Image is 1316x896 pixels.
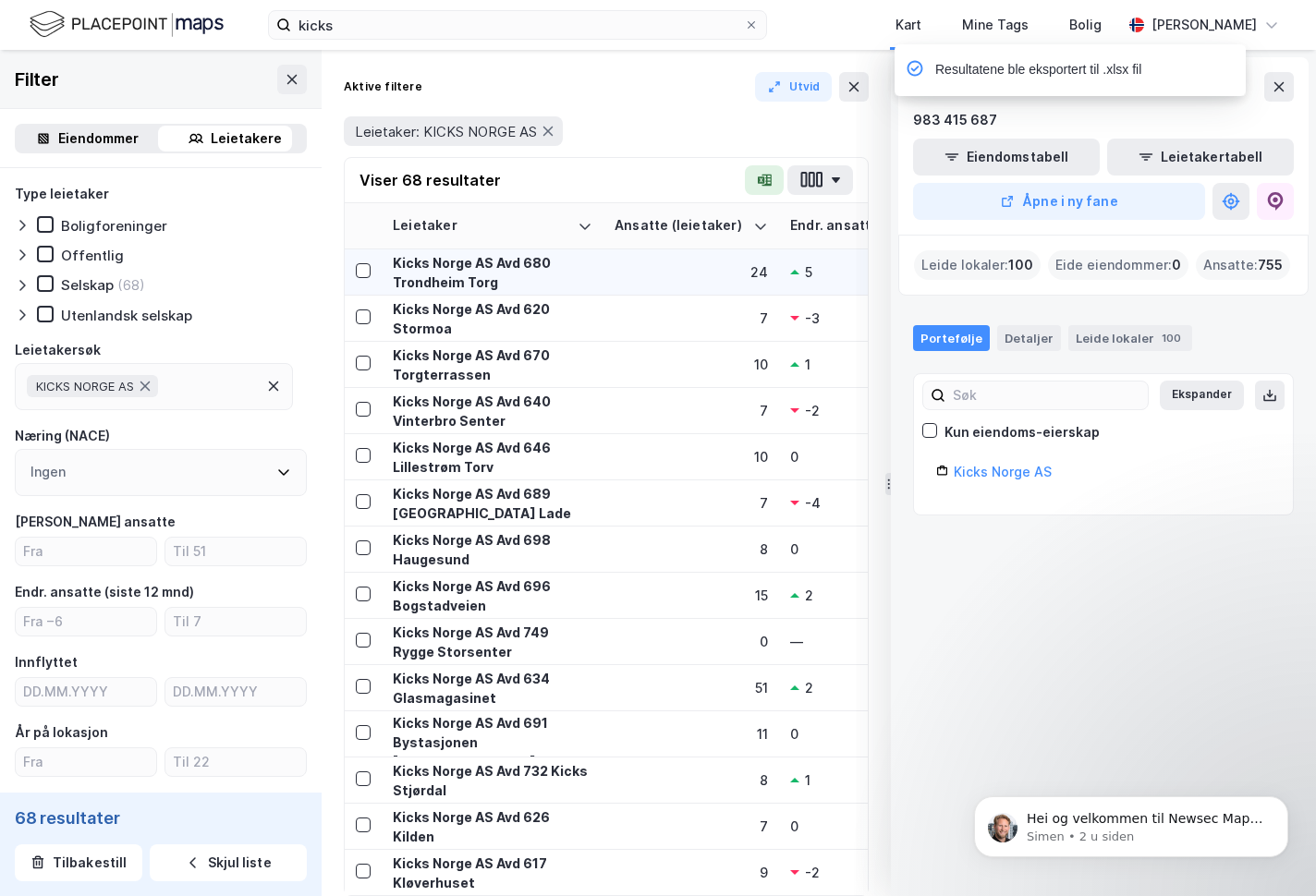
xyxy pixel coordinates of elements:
div: Kicks Norge AS Avd 732 Kicks Stjørdal [393,761,592,800]
div: Ansatte : [1196,250,1290,280]
div: -4 [805,493,821,513]
div: 0 [615,632,768,651]
div: 7 [615,817,768,836]
div: Offentlig [61,247,124,264]
div: Leide lokaler [1068,325,1192,351]
div: 0 [790,539,962,559]
div: 0 [790,817,962,836]
div: 100 [1158,329,1185,347]
div: 7 [615,493,768,513]
div: 10 [615,447,768,466]
div: (68) [117,276,145,294]
div: 1 [805,770,810,790]
div: [PERSON_NAME] [1151,14,1257,36]
div: År på lokasjon [15,721,108,744]
img: logo.f888ab2527a4732fd821a326f86c7f29.svg [30,8,224,41]
button: Eiendomstabell [913,139,1100,176]
div: 68 resultater [15,807,307,829]
button: Utvid [755,72,833,102]
div: 5 [805,262,812,282]
div: Leide lokaler : [914,250,1041,280]
div: Kicks Norge AS Avd 634 Glasmagasinet [393,669,592,708]
p: Message from Simen, sent 2 u siden [80,71,319,88]
iframe: Intercom notifications melding [946,757,1316,887]
input: Søk på adresse, matrikkel, gårdeiere, leietakere eller personer [291,11,744,39]
div: Kicks Norge AS Avd 620 Stormoa [393,299,592,338]
div: -2 [805,863,820,882]
span: Leietaker: KICKS NORGE AS [355,123,537,140]
div: Kicks Norge AS Avd 696 Bogstadveien [393,576,592,615]
div: 983 415 687 [913,109,997,131]
span: 100 [1008,254,1033,276]
button: Ekspander [1160,381,1244,410]
div: 8 [615,770,768,790]
div: Leietaker [393,217,570,235]
div: Eiendommer [58,127,139,150]
div: Kicks Norge AS Avd 749 Rygge Storsenter [393,623,592,661]
div: -3 [805,309,820,328]
input: Til 51 [165,538,306,565]
div: 15 [615,586,768,605]
div: Portefølje [913,325,990,351]
input: DD.MM.YYYY [16,678,156,706]
div: Filter [15,65,59,94]
input: Fra [16,538,156,565]
div: Selskap [61,276,114,294]
div: Leietakersøk [15,339,101,361]
span: 0 [1172,254,1181,276]
div: Endr. ansatte (12 mnd) [790,217,940,235]
div: Detaljer [997,325,1061,351]
div: 10 [615,355,768,374]
div: 9 [615,863,768,882]
input: Fra [16,748,156,776]
div: 2 [805,586,813,605]
div: Kicks Norge AS Avd 670 Torgterrassen [393,345,592,384]
button: Skjul liste [150,844,307,881]
div: Mine Tags [962,14,1029,36]
div: Kicks Norge AS Avd 617 Kløverhuset [393,854,592,892]
div: Kicks Norge AS Avd 691 Bystasjonen [GEOGRAPHIC_DATA] [393,713,592,771]
div: Kun eiendoms-eierskap [944,421,1100,443]
div: Kicks Norge AS Avd 626 Kilden [393,807,592,846]
div: Resultatene ble eksportert til .xlsx fil [935,59,1141,81]
div: Bolig [1069,14,1102,36]
div: 24 [615,262,768,282]
div: Utenlandsk selskap [61,307,192,324]
div: [PERSON_NAME] ansatte [15,511,176,533]
div: 0 [790,724,962,744]
div: -2 [805,401,820,420]
div: Kicks Norge AS Avd 698 Haugesund [393,530,592,569]
div: Innflyttet [15,651,78,673]
span: 755 [1258,254,1283,276]
div: Ansatte (leietaker) [615,217,746,235]
span: KICKS NORGE AS [36,379,134,394]
div: Eide eiendommer : [1048,250,1188,280]
div: 8 [615,539,768,559]
input: Til 7 [165,608,306,636]
button: Leietakertabell [1107,139,1294,176]
div: 0 [790,447,962,466]
div: Aktive filtere [344,79,422,94]
div: 1 [805,355,810,374]
div: Næring (NACE) [15,425,110,447]
div: Boligforeninger [61,217,167,235]
div: 51 [615,678,768,697]
input: Søk [945,381,1148,409]
div: 11 [615,724,768,744]
input: DD.MM.YYYY [165,678,306,706]
div: 2 [805,678,813,697]
div: Type leietaker [15,183,109,205]
div: Kicks Norge AS Avd 680 Trondheim Torg [393,253,592,292]
div: Leietakerstr. % [15,792,113,814]
span: Hei og velkommen til Newsec Maps, [DEMOGRAPHIC_DATA][PERSON_NAME] det er du lurer på så er det ba... [80,54,316,142]
div: 7 [615,309,768,328]
button: Åpne i ny fane [913,183,1205,220]
button: Tilbakestill [15,844,142,881]
div: Ingen [30,461,66,483]
div: — [790,632,962,651]
a: Kicks Norge AS [954,464,1052,479]
div: Leietakere [211,127,282,150]
div: 7 [615,401,768,420]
